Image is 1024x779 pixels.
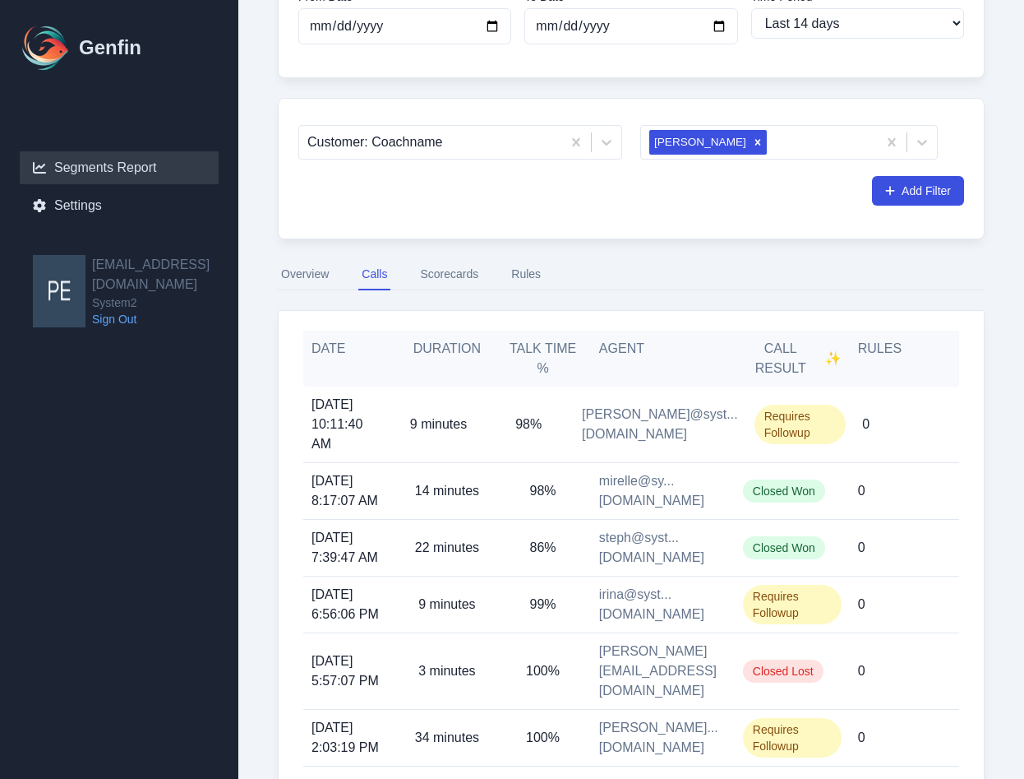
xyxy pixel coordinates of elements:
span: [DATE] 10:11:40 AM [311,395,385,454]
span: steph@syst...[DOMAIN_NAME] [599,528,726,568]
h5: Rules [858,339,902,378]
span: [PERSON_NAME][EMAIL_ADDRESS][DOMAIN_NAME] [599,642,726,701]
span: System2 [92,294,238,311]
p: 0 [858,728,865,748]
div: Remove Suzi Jalowsky [749,130,767,155]
span: Requires Followup [754,405,846,444]
img: peri@system2.fitness [33,255,85,327]
h2: [EMAIL_ADDRESS][DOMAIN_NAME] [92,255,238,294]
p: 0 [858,595,865,614]
button: Add Filter [872,176,964,206]
p: 22 minutes [415,538,479,558]
p: 98% [530,481,556,501]
p: 0 [858,661,865,681]
span: Requires Followup [743,718,842,758]
button: Overview [278,259,332,290]
h1: Genfin [79,35,141,61]
p: 100% [526,728,560,748]
span: [DATE] 8:17:07 AM [311,471,391,511]
a: Segments Report [20,151,219,184]
span: Closed Lost [743,660,823,683]
h5: Talk Time % [503,339,583,378]
p: 0 [858,481,865,501]
p: 14 minutes [415,481,479,501]
p: 3 minutes [418,661,475,681]
span: irina@syst...[DOMAIN_NAME] [599,585,726,624]
p: 99% [530,595,556,614]
p: 9 minutes [418,595,475,614]
a: Sign Out [92,311,238,327]
button: Scorecards [417,259,482,290]
p: 9 minutes [410,415,467,434]
p: 86% [530,538,556,558]
a: Settings [20,189,219,222]
div: [PERSON_NAME] [649,130,749,155]
span: ✨ [825,349,842,369]
span: Closed Won [743,480,825,503]
button: Rules [508,259,544,290]
span: Closed Won [743,536,825,559]
span: [PERSON_NAME]...[DOMAIN_NAME] [599,718,726,758]
span: [PERSON_NAME]@syst...[DOMAIN_NAME] [582,405,738,444]
img: Logo [20,21,72,74]
span: Requires Followup [743,585,842,624]
p: 34 minutes [415,728,479,748]
span: [DATE] 6:56:06 PM [311,585,391,624]
span: mirelle@sy...[DOMAIN_NAME] [599,471,726,511]
p: 100% [526,661,560,681]
h5: Date [311,339,391,359]
h5: Agent [599,339,644,378]
p: 0 [858,538,865,558]
button: Calls [358,259,390,290]
span: [DATE] 5:57:07 PM [311,651,391,691]
p: 0 [862,415,869,434]
p: 98% [515,415,542,434]
h5: Call Result [743,339,842,378]
span: [DATE] 2:03:19 PM [311,718,391,758]
span: [DATE] 7:39:47 AM [311,528,391,568]
h5: Duration [408,339,487,359]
